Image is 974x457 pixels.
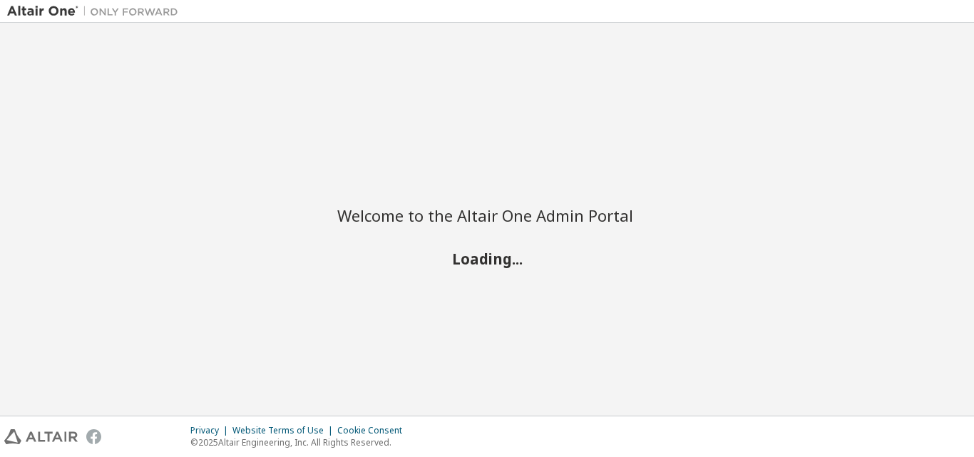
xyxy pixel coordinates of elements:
div: Privacy [190,425,232,436]
p: © 2025 Altair Engineering, Inc. All Rights Reserved. [190,436,411,448]
div: Website Terms of Use [232,425,337,436]
div: Cookie Consent [337,425,411,436]
h2: Welcome to the Altair One Admin Portal [337,205,637,225]
img: Altair One [7,4,185,19]
img: facebook.svg [86,429,101,444]
img: altair_logo.svg [4,429,78,444]
h2: Loading... [337,249,637,267]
